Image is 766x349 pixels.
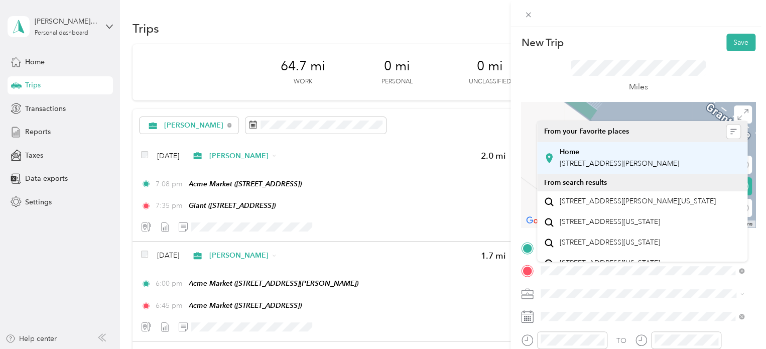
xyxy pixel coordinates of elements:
[726,34,755,51] button: Save
[710,293,766,349] iframe: Everlance-gr Chat Button Frame
[560,217,660,226] span: [STREET_ADDRESS][US_STATE]
[560,159,679,168] span: [STREET_ADDRESS][PERSON_NAME]
[524,214,557,227] img: Google
[521,36,563,50] p: New Trip
[560,148,579,157] strong: Home
[560,197,716,206] span: [STREET_ADDRESS][PERSON_NAME][US_STATE]
[544,127,629,136] span: From your Favorite places
[524,214,557,227] a: Open this area in Google Maps (opens a new window)
[560,238,660,247] span: [STREET_ADDRESS][US_STATE]
[544,178,607,187] span: From search results
[616,335,626,346] div: TO
[560,259,660,268] span: [STREET_ADDRESS][US_STATE]
[629,81,648,93] p: Miles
